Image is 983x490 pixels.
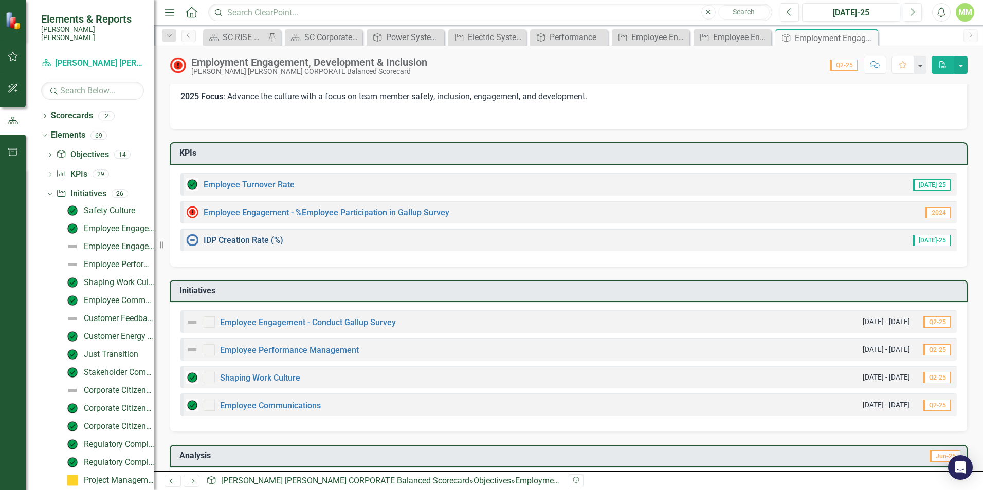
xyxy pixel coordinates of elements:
div: 14 [114,150,131,159]
div: SC RISE Scorecard - Welcome to ClearPoint [223,31,265,44]
div: Power System Reliability [386,31,442,44]
div: Employment Engagement, Development & Inclusion [795,32,876,45]
div: Corporate Citizenship: Economic Development [84,404,154,413]
small: [DATE] - [DATE] [863,317,910,327]
a: Shaping Work Culture [220,373,300,383]
div: Employee Engagement - Action Plans [631,31,687,44]
a: SC RISE Scorecard - Welcome to ClearPoint [206,31,265,44]
a: Employee Engagement - Conduct Gallup Survey [696,31,769,44]
div: 29 [93,170,109,179]
a: Regulatory Compliance: FERC 881 [64,436,154,453]
span: [DATE]-25 [913,179,951,191]
img: Caution [66,474,79,486]
span: Q2-25 [923,372,951,383]
button: [DATE]-25 [802,3,900,22]
img: On Target [66,456,79,468]
div: Regulatory Compliance: FERC 881 [84,440,154,449]
a: Initiatives [56,188,106,200]
a: Employee Engagement - Action Plans [64,220,154,237]
a: Employee Engagement - Conduct Gallup Survey [64,238,154,255]
a: Just Transition [64,346,138,363]
img: On Target [186,399,198,411]
div: Employee Engagement - Conduct Gallup Survey [84,242,154,251]
img: On Target [66,438,79,450]
div: Performance [550,31,605,44]
img: ClearPoint Strategy [5,12,23,30]
div: Employment Engagement, Development & Inclusion [191,56,427,68]
input: Search Below... [41,82,144,100]
button: Search [718,5,770,20]
a: Stakeholder Communications [64,364,154,381]
a: Employee Performance Management [220,345,359,355]
button: MM [956,3,974,22]
a: Objectives [474,476,511,485]
span: Search [733,8,755,16]
a: Employee Engagement - Conduct Gallup Survey [220,317,396,327]
small: [DATE] - [DATE] [863,345,910,354]
img: Not Meeting Target [170,57,186,73]
a: Electric System Expansion - Agile Planning Process [451,31,523,44]
a: [PERSON_NAME] [PERSON_NAME] CORPORATE Balanced Scorecard [221,476,469,485]
div: 26 [112,189,128,198]
a: Employee Turnover Rate​ [204,180,295,190]
a: Shaping Work Culture [64,274,154,291]
img: On Target [66,366,79,379]
a: Employee Performance Management [64,256,154,273]
input: Search ClearPoint... [208,4,772,22]
img: No Information [186,234,198,246]
h3: KPIs [179,148,961,158]
strong: 2025 Focus [180,91,223,101]
img: On Target [66,330,79,343]
div: Just Transition [84,350,138,359]
div: Employment Engagement, Development & Inclusion [515,476,702,485]
a: Power System Reliability [369,31,442,44]
div: Safety Culture [84,206,135,215]
a: IDP Creation Rate (%) [204,235,283,245]
div: Stakeholder Communications [84,368,154,377]
div: 69 [90,131,107,140]
img: Not Defined [66,258,79,271]
a: Customer Energy Management [64,328,154,345]
small: [DATE] - [DATE] [863,400,910,410]
img: Not Defined [186,344,198,356]
img: On Target [66,276,79,289]
img: On Target [66,348,79,361]
a: KPIs [56,168,87,180]
a: Employee Engagement - Action Plans [614,31,687,44]
div: Customer Feedback [84,314,154,323]
div: Project Management: Capital 10-Year Plan [84,476,154,485]
h3: Initiatives [179,286,961,295]
div: [DATE]-25 [806,7,897,19]
a: Corporate Citizenship: Community Outreach [64,382,154,399]
span: Q2-25 [923,316,951,328]
a: Objectives [56,149,108,161]
div: [PERSON_NAME] [PERSON_NAME] CORPORATE Balanced Scorecard [191,68,427,76]
span: [DATE]-25 [913,235,951,246]
a: Performance [533,31,605,44]
a: [PERSON_NAME] [PERSON_NAME] CORPORATE Balanced Scorecard [41,58,144,69]
span: Jun-25 [930,450,960,462]
div: Electric System Expansion - Agile Planning Process [468,31,523,44]
a: Employee Communications [220,401,321,410]
div: SC Corporate - Welcome to ClearPoint [304,31,360,44]
a: Employee Communications [64,292,154,309]
div: Corporate Citizenship: Supplier Diversity [84,422,154,431]
div: » » [206,475,561,487]
span: 2024 [925,207,951,218]
img: On Target [186,371,198,384]
div: Employee Engagement - Action Plans [84,224,154,233]
a: Project Management: Capital 10-Year Plan [64,472,154,488]
div: Open Intercom Messenger [948,455,973,480]
p: : Advance the culture with a focus on team member safety, inclusion, engagement, and development. [180,89,957,105]
img: Not Defined [186,316,198,328]
a: Employee Engagement - %Employee Participation in Gallup Survey​ [204,208,449,217]
span: Q2-25 [923,400,951,411]
a: Regulatory Compliance: GHG Rule [64,454,154,470]
div: Regulatory Compliance: GHG Rule [84,458,154,467]
div: Employee Engagement - Conduct Gallup Survey [713,31,769,44]
div: 2 [98,111,115,120]
div: Employee Performance Management [84,260,154,269]
img: On Target [66,420,79,432]
img: Not Meeting Target [186,206,198,218]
